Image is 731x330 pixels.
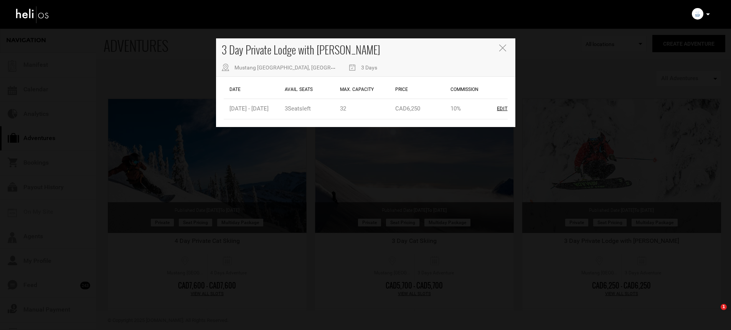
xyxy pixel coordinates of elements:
[283,81,338,99] div: Avail. Seats
[288,105,299,112] abc: Seat
[222,42,380,58] span: 3 Day Private Lodge with [PERSON_NAME]
[393,81,449,99] div: Price
[338,81,393,99] div: Max. Capacity
[721,304,727,310] span: 1
[705,304,723,322] iframe: Intercom live chat
[499,45,508,53] button: Close
[229,105,269,113] div: [DATE] - [DATE]
[450,105,461,113] div: 10%
[395,105,420,113] div: CAD6,250
[234,64,525,71] span: Mustang [GEOGRAPHIC_DATA], [GEOGRAPHIC_DATA], [GEOGRAPHIC_DATA], [GEOGRAPHIC_DATA], [GEOGRAPHIC_D...
[449,81,504,99] div: Commission
[340,105,346,113] div: 32
[228,81,283,99] div: Date
[361,64,377,71] span: 3 Days
[299,105,302,112] abc: s
[285,105,311,113] div: 3 left
[497,105,508,112] div: Edit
